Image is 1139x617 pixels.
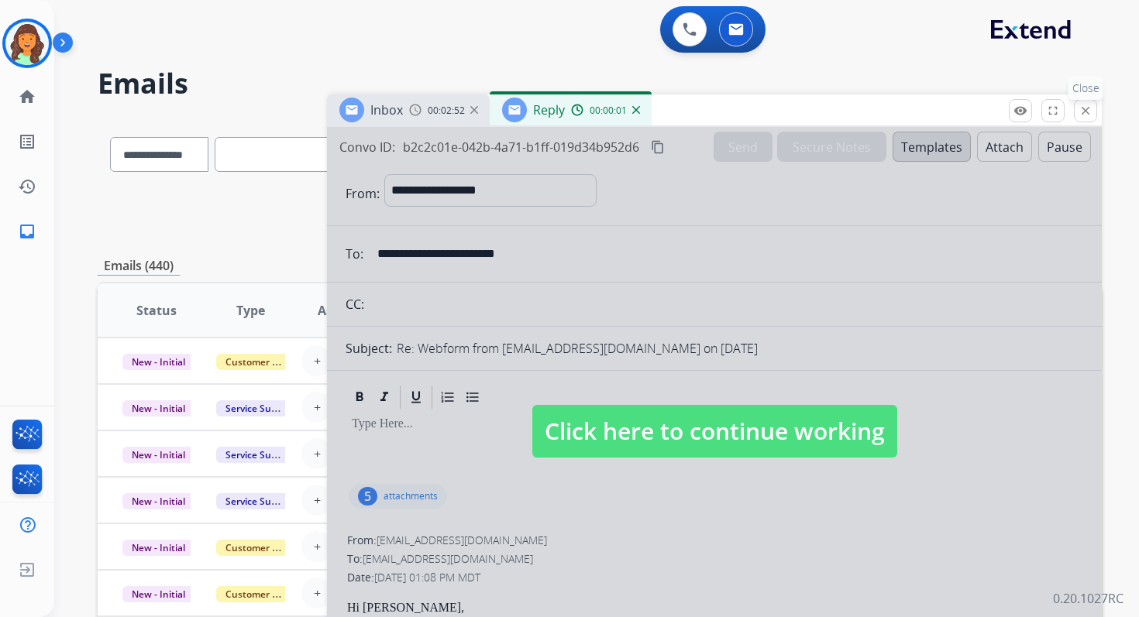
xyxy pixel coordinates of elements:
[314,398,321,416] span: +
[216,493,305,509] span: Service Support
[590,105,627,117] span: 00:00:01
[533,101,565,118] span: Reply
[98,256,180,276] p: Emails (440)
[5,22,49,65] img: avatar
[301,345,332,376] button: +
[216,400,305,416] span: Service Support
[122,354,194,370] span: New - Initial
[314,491,321,509] span: +
[314,537,321,556] span: +
[216,586,317,602] span: Customer Support
[301,531,332,562] button: +
[301,392,332,423] button: +
[1013,104,1027,118] mat-icon: remove_red_eye
[532,405,897,458] span: Click here to continue working
[18,87,36,106] mat-icon: home
[98,68,1102,99] h2: Emails
[236,301,265,320] span: Type
[314,584,321,602] span: +
[18,222,36,241] mat-icon: inbox
[18,177,36,196] mat-icon: history
[1046,104,1060,118] mat-icon: fullscreen
[18,132,36,151] mat-icon: list_alt
[136,301,177,320] span: Status
[301,578,332,608] button: +
[1079,104,1093,118] mat-icon: close
[370,101,403,118] span: Inbox
[216,447,305,463] span: Service Support
[314,351,321,370] span: +
[122,540,194,556] span: New - Initial
[1068,77,1103,100] p: Close
[122,447,194,463] span: New - Initial
[301,485,332,516] button: +
[428,105,465,117] span: 00:02:52
[1074,99,1097,122] button: Close
[122,493,194,509] span: New - Initial
[301,438,332,469] button: +
[314,444,321,463] span: +
[1053,589,1124,608] p: 0.20.1027RC
[122,586,194,602] span: New - Initial
[216,540,317,556] span: Customer Support
[318,301,372,320] span: Assignee
[122,400,194,416] span: New - Initial
[216,354,317,370] span: Customer Support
